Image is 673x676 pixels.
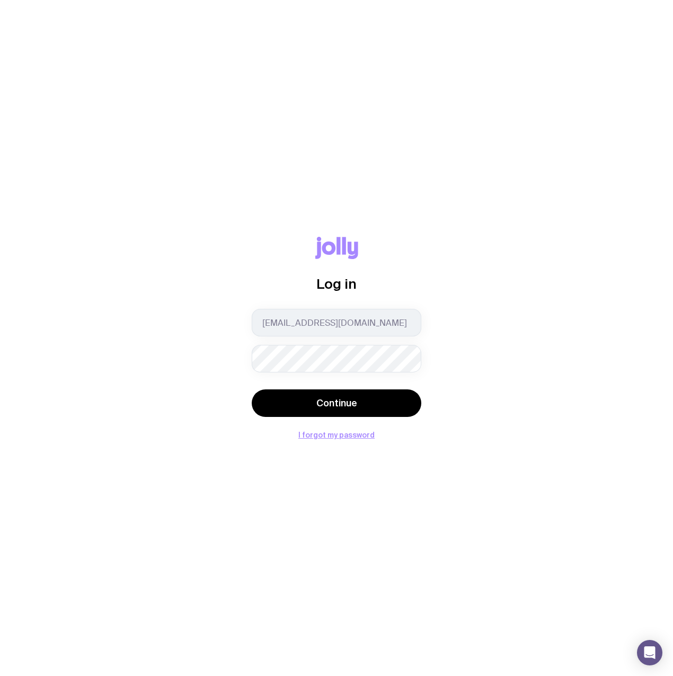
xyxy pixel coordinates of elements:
span: Continue [316,397,357,410]
div: Open Intercom Messenger [637,640,662,665]
button: Continue [252,389,421,417]
span: Log in [316,276,357,291]
input: you@email.com [252,309,421,336]
button: I forgot my password [298,431,375,439]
